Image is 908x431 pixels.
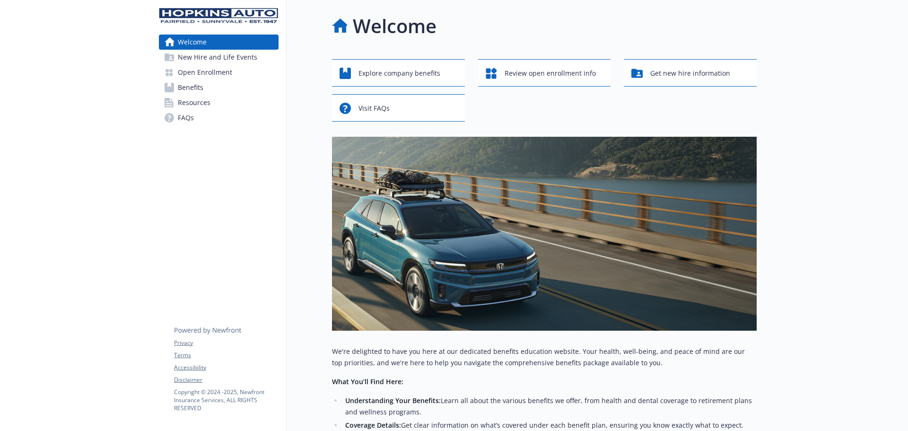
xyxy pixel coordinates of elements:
[332,94,465,122] button: Visit FAQs
[178,110,194,125] span: FAQs
[159,65,279,80] a: Open Enrollment
[332,137,757,331] img: overview page banner
[358,64,440,82] span: Explore company benefits
[505,64,596,82] span: Review open enrollment info
[159,95,279,110] a: Resources
[159,110,279,125] a: FAQs
[178,50,257,65] span: New Hire and Life Events
[478,59,611,87] button: Review open enrollment info
[332,59,465,87] button: Explore company benefits
[332,377,403,386] strong: What You’ll Find Here:
[345,396,441,405] strong: Understanding Your Benefits:
[174,376,278,384] a: Disclaimer
[624,59,757,87] button: Get new hire information
[342,420,757,431] li: Get clear information on what’s covered under each benefit plan, ensuring you know exactly what t...
[159,35,279,50] a: Welcome
[353,12,437,40] h1: Welcome
[345,421,401,430] strong: Coverage Details:
[178,95,210,110] span: Resources
[178,35,207,50] span: Welcome
[174,363,278,372] a: Accessibility
[159,80,279,95] a: Benefits
[159,50,279,65] a: New Hire and Life Events
[174,388,278,412] p: Copyright © 2024 - 2025 , Newfront Insurance Services, ALL RIGHTS RESERVED
[342,395,757,418] li: Learn all about the various benefits we offer, from health and dental coverage to retirement plan...
[332,346,757,369] p: We're delighted to have you here at our dedicated benefits education website. Your health, well-b...
[650,64,730,82] span: Get new hire information
[178,65,232,80] span: Open Enrollment
[174,351,278,360] a: Terms
[178,80,203,95] span: Benefits
[358,99,390,117] span: Visit FAQs
[174,339,278,347] a: Privacy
